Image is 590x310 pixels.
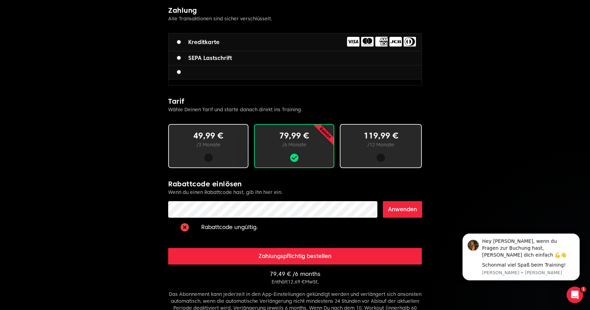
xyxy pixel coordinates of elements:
[266,130,323,141] p: 79,99 €
[352,141,410,148] p: / 12 Monate
[581,287,586,292] span: 1
[168,270,422,278] p: 79,49 € / 6 months
[352,130,410,141] p: 119,99 €
[168,278,422,285] p: Enthält 12,69 € MwSt.
[180,130,237,141] p: 49,99 €
[168,248,422,265] button: Zahlungspflichtig bestellen
[168,15,422,22] p: Alle Transaktionen sind sicher verschlüsselt.
[567,287,583,303] iframe: Intercom live chat
[177,40,181,44] input: Kreditkarte
[266,141,323,148] p: / 6 Monate
[201,223,258,231] p: Rabattcode ungültig.
[168,179,422,189] h2: Rabattcode einlösen
[180,141,237,148] p: / 3 Monate
[168,189,422,196] p: Wenn du einen Rabattcode hast, gib ihn hier ein.
[177,38,220,46] label: Kreditkarte
[383,201,422,218] button: Anwenden
[295,103,355,163] p: Beliebt
[452,228,590,285] iframe: Intercom notifications Nachricht
[168,106,422,113] p: Wähle Deinen Tarif und starte danach direkt ins Training.
[168,6,422,15] h2: Zahlung
[177,56,181,60] input: SEPA Lastschrift
[168,96,422,106] h2: Tarif
[177,54,232,62] label: SEPA Lastschrift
